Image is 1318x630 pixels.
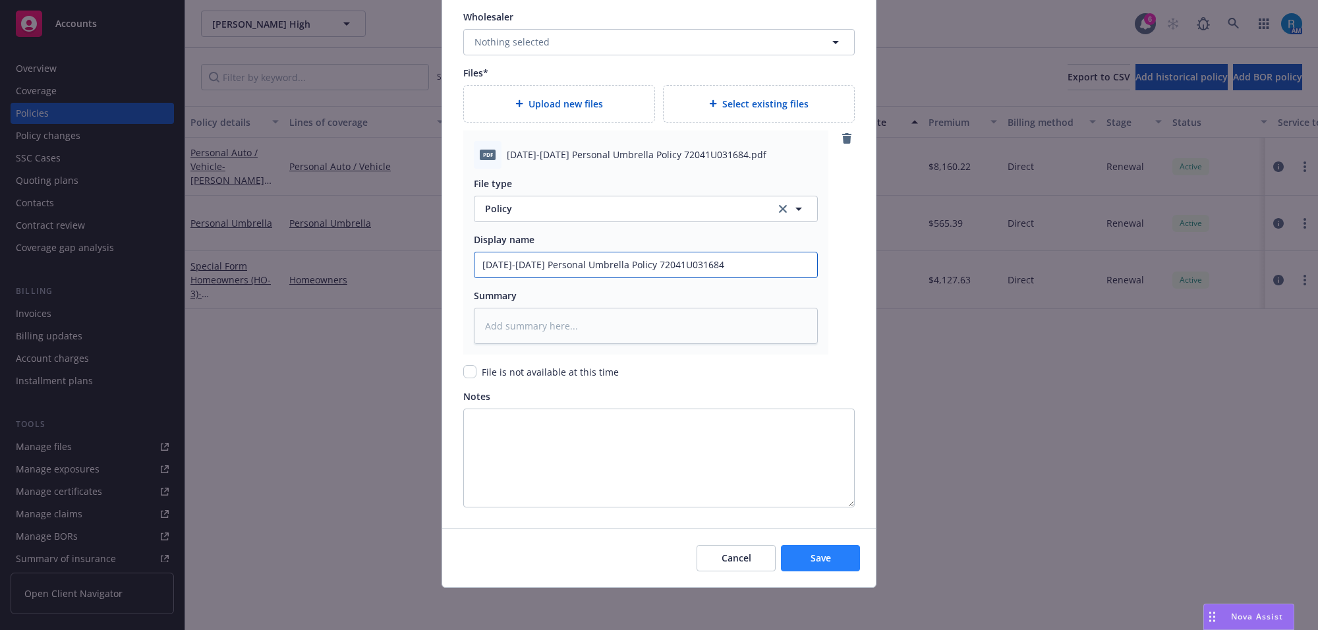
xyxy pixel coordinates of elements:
[811,552,831,564] span: Save
[474,289,517,302] span: Summary
[463,85,655,123] div: Upload new files
[1231,611,1283,622] span: Nova Assist
[485,202,760,215] span: Policy
[697,545,776,571] button: Cancel
[529,97,603,111] span: Upload new files
[722,552,751,564] span: Cancel
[781,545,860,571] button: Save
[474,252,817,277] input: Add display name here...
[1204,604,1220,629] div: Drag to move
[507,148,766,161] span: [DATE]-[DATE] Personal Umbrella Policy 72041U031684.pdf
[463,390,490,403] span: Notes
[722,97,809,111] span: Select existing files
[463,11,513,23] span: Wholesaler
[463,67,488,79] span: Files*
[775,201,791,217] a: clear selection
[474,196,818,222] button: Policyclear selection
[474,177,512,190] span: File type
[474,233,534,246] span: Display name
[474,35,550,49] span: Nothing selected
[463,29,855,55] button: Nothing selected
[482,366,619,378] span: File is not available at this time
[839,130,855,146] a: remove
[480,150,496,159] span: pdf
[663,85,855,123] div: Select existing files
[1203,604,1294,630] button: Nova Assist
